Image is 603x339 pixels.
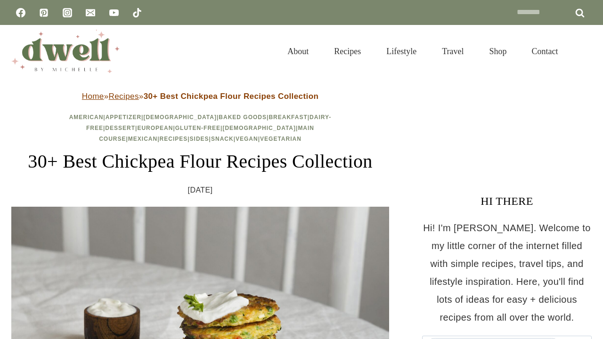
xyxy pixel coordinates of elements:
a: Instagram [58,3,77,22]
a: Home [82,92,104,101]
a: About [275,35,321,68]
a: Snack [211,136,234,142]
a: European [137,125,173,131]
a: American [69,114,104,121]
a: Vegan [236,136,258,142]
span: » » [82,92,318,101]
strong: 30+ Best Chickpea Flour Recipes Collection [144,92,319,101]
a: TikTok [128,3,147,22]
a: [DEMOGRAPHIC_DATA] [222,125,296,131]
span: | | | | | | | | | | | | | | | | [69,114,332,142]
a: Recipes [160,136,188,142]
p: Hi! I'm [PERSON_NAME]. Welcome to my little corner of the internet filled with simple recipes, tr... [422,219,592,326]
a: YouTube [105,3,123,22]
time: [DATE] [188,183,213,197]
a: Contact [519,35,571,68]
a: [DEMOGRAPHIC_DATA] [143,114,217,121]
a: Dessert [105,125,135,131]
a: Pinterest [34,3,53,22]
a: Vegetarian [260,136,301,142]
a: Appetizer [106,114,141,121]
a: Mexican [128,136,157,142]
a: Facebook [11,3,30,22]
h3: HI THERE [422,193,592,210]
a: Breakfast [269,114,307,121]
a: Email [81,3,100,22]
img: DWELL by michelle [11,30,120,73]
a: Shop [476,35,519,68]
nav: Primary Navigation [275,35,571,68]
a: Travel [429,35,476,68]
a: Lifestyle [374,35,429,68]
a: Gluten-Free [175,125,220,131]
a: Recipes [109,92,139,101]
a: Baked Goods [219,114,267,121]
a: Recipes [321,35,374,68]
button: View Search Form [576,43,592,59]
h1: 30+ Best Chickpea Flour Recipes Collection [11,147,389,176]
a: Sides [190,136,209,142]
